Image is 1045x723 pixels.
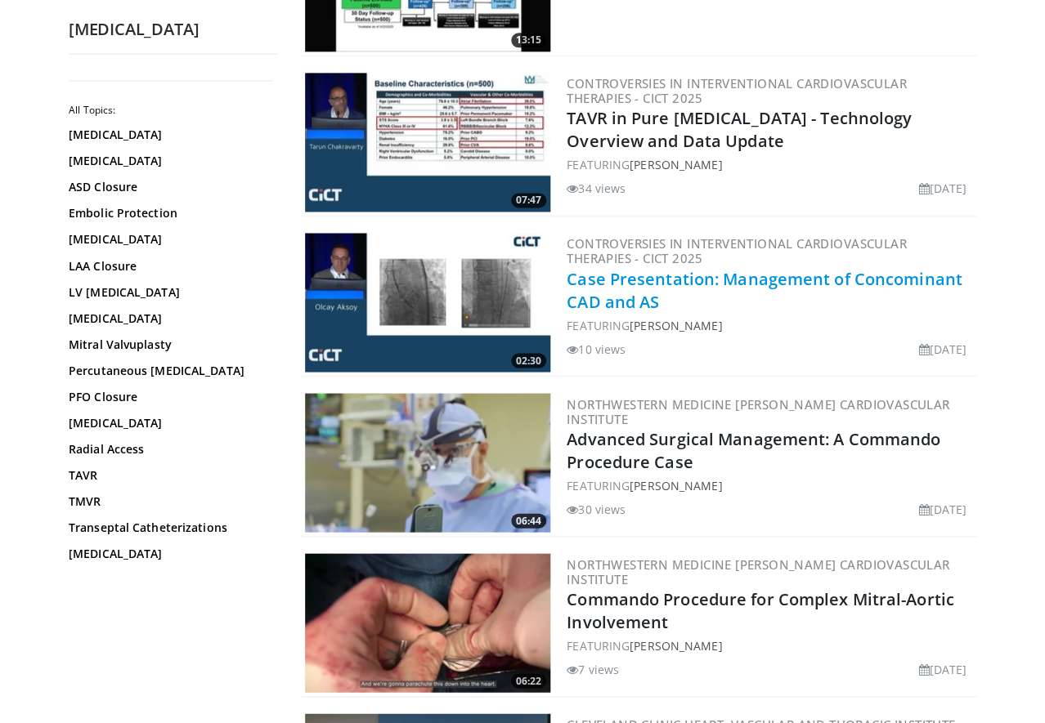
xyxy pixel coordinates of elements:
a: [PERSON_NAME] [630,637,722,653]
a: Mitral Valvuplasty [69,336,269,352]
span: 06:44 [511,513,546,528]
div: FEATURING [567,156,973,173]
a: [PERSON_NAME] [630,157,722,172]
h2: [MEDICAL_DATA] [69,19,277,40]
a: [MEDICAL_DATA] [69,231,269,248]
a: [PERSON_NAME] [630,317,722,332]
div: FEATURING [567,316,973,333]
a: LAA Closure [69,257,269,274]
a: Advanced Surgical Management: A Commando Procedure Case [567,427,940,472]
div: FEATURING [567,636,973,654]
img: 4870d3a7-3eda-492a-a104-0efaa15da040.300x170_q85_crop-smart_upscale.jpg [305,73,550,212]
span: 06:22 [511,673,546,688]
a: TMVR [69,493,269,509]
a: 06:44 [305,393,550,532]
a: Case Presentation: Management of Concominant CAD and AS [567,267,962,312]
span: 13:15 [511,33,546,47]
a: [MEDICAL_DATA] [69,545,269,561]
li: 7 views [567,660,619,677]
li: [DATE] [918,180,967,197]
a: Controversies in Interventional Cardiovascular Therapies - CICT 2025 [567,235,906,266]
li: [DATE] [918,500,967,517]
a: Percutaneous [MEDICAL_DATA] [69,362,269,378]
a: 07:47 [305,73,550,212]
span: 07:47 [511,193,546,208]
a: LV [MEDICAL_DATA] [69,283,269,300]
a: [MEDICAL_DATA] [69,414,269,431]
div: FEATURING [567,476,973,493]
a: [MEDICAL_DATA] [69,127,269,143]
a: 02:30 [305,233,550,372]
li: [DATE] [918,660,967,677]
li: 30 views [567,500,626,517]
li: 10 views [567,340,626,357]
a: Commando Procedure for Complex Mitral-Aortic Involvement [567,587,953,632]
a: Embolic Protection [69,205,269,221]
img: ed530c51-17e3-4ba2-9cd8-121da545c690.300x170_q85_crop-smart_upscale.jpg [305,393,550,532]
img: f1ad2437-b57b-47e5-aa57-9aabd2514238.300x170_q85_crop-smart_upscale.jpg [305,233,550,372]
img: 6aa5dd88-01a3-4eee-bde0-020879303b0f.300x170_q85_crop-smart_upscale.jpg [305,553,550,692]
a: [MEDICAL_DATA] [69,153,269,169]
a: Radial Access [69,440,269,457]
a: Controversies in Interventional Cardiovascular Therapies - CICT 2025 [567,75,906,106]
a: TAVR [69,466,269,483]
span: 02:30 [511,353,546,368]
a: [MEDICAL_DATA] [69,310,269,326]
a: TAVR in Pure [MEDICAL_DATA] - Technology Overview and Data Update [567,107,912,152]
li: [DATE] [918,340,967,357]
a: [PERSON_NAME] [630,477,722,493]
a: Northwestern Medicine [PERSON_NAME] Cardiovascular Institute [567,556,949,587]
a: Northwestern Medicine [PERSON_NAME] Cardiovascular Institute [567,395,949,426]
a: 06:22 [305,553,550,692]
li: 34 views [567,180,626,197]
a: Transeptal Catheterizations [69,519,269,535]
h2: All Topics: [69,104,273,117]
a: PFO Closure [69,388,269,404]
a: ASD Closure [69,179,269,195]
